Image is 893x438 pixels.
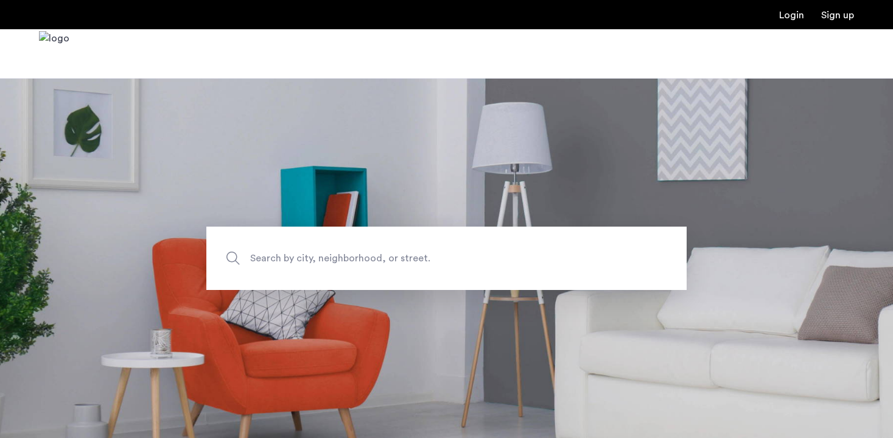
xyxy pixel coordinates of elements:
input: Apartment Search [206,227,687,290]
a: Login [779,10,804,20]
img: logo [39,31,69,77]
a: Registration [821,10,854,20]
a: Cazamio Logo [39,31,69,77]
span: Search by city, neighborhood, or street. [250,250,586,266]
